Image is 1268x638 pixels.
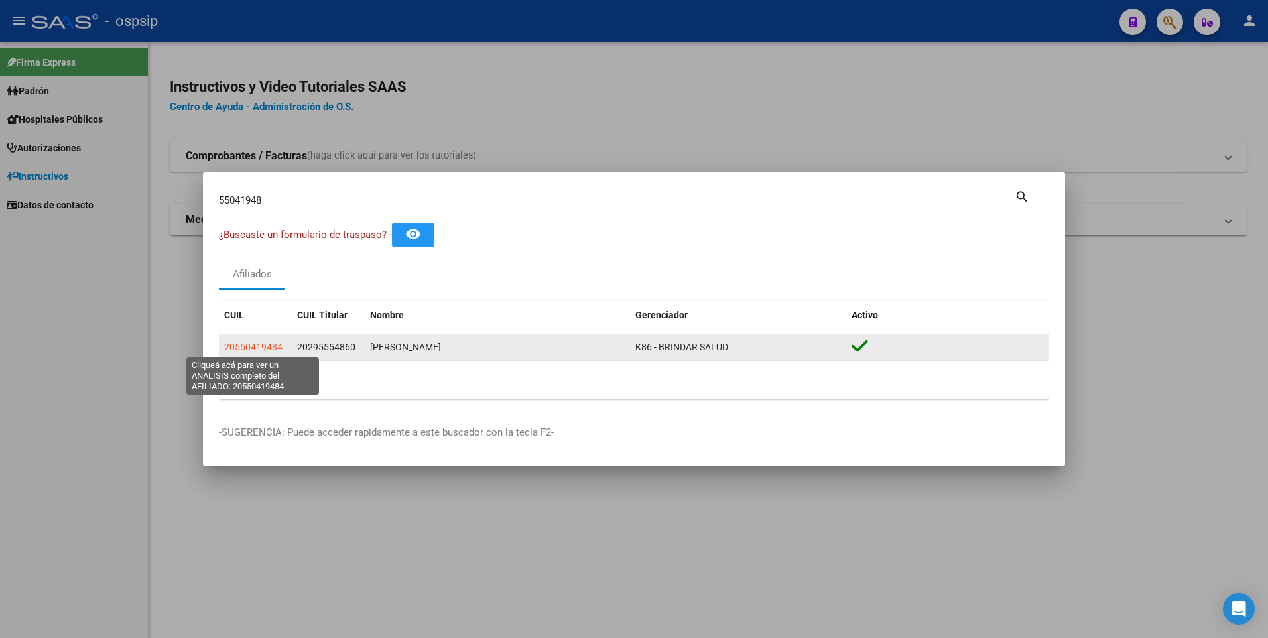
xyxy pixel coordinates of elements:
mat-icon: search [1015,188,1030,204]
datatable-header-cell: CUIL Titular [292,301,365,330]
span: Activo [852,310,878,320]
div: 1 total [219,365,1049,399]
datatable-header-cell: CUIL [219,301,292,330]
span: CUIL [224,310,244,320]
div: Afiliados [233,267,272,282]
datatable-header-cell: Gerenciador [630,301,846,330]
div: [PERSON_NAME] [370,340,625,355]
div: Open Intercom Messenger [1223,593,1255,625]
datatable-header-cell: Nombre [365,301,630,330]
span: Nombre [370,310,404,320]
span: 20550419484 [224,342,283,352]
span: 20295554860 [297,342,355,352]
span: Gerenciador [635,310,688,320]
span: K86 - BRINDAR SALUD [635,342,728,352]
datatable-header-cell: Activo [846,301,1049,330]
mat-icon: remove_red_eye [405,226,421,242]
span: CUIL Titular [297,310,348,320]
p: -SUGERENCIA: Puede acceder rapidamente a este buscador con la tecla F2- [219,425,1049,440]
span: ¿Buscaste un formulario de traspaso? - [219,229,392,241]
